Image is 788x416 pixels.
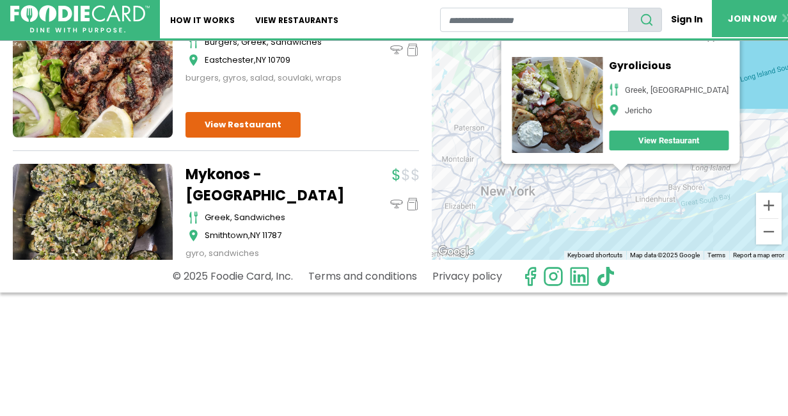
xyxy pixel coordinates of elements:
[185,247,345,260] div: gyro, sandwiches
[390,198,403,211] img: dinein_icon.svg
[520,266,540,287] svg: check us out on facebook
[205,229,345,242] div: ,
[512,57,603,153] img: 8D23007E-5623-A2E5-01E3-6D771FAE7FE1.jpg
[262,229,281,241] span: 11787
[406,44,419,56] img: pickup_icon.svg
[625,105,652,115] div: Jericho
[173,265,293,287] p: © 2025 Foodie Card, Inc.
[189,54,198,67] img: map_icon.svg
[205,54,254,66] span: Eastchester
[390,44,403,56] img: dinein_icon.svg
[628,8,662,32] button: search
[10,5,150,33] img: FoodieCard; Eat, Drink, Save, Donate
[205,54,345,67] div: ,
[205,229,248,241] span: Smithtown
[609,131,729,150] a: View Restaurant
[185,112,301,138] a: View Restaurant
[695,23,726,54] button: Close
[205,36,345,49] div: burgers, greek, sandwiches
[432,265,502,287] a: Privacy policy
[435,243,477,260] img: Google
[609,83,619,96] img: cutlery_icon.png
[630,252,700,259] span: Map data ©2025 Google
[308,265,417,287] a: Terms and conditions
[189,36,198,49] img: cutlery_icon.svg
[733,252,784,259] a: Report a map error
[625,84,729,94] div: greek, [GEOGRAPHIC_DATA]
[256,54,266,66] span: NY
[569,266,590,287] img: linkedin.svg
[250,229,260,241] span: NY
[609,59,729,71] h5: Gyrolicious
[205,211,345,224] div: greek, sandwiches
[185,164,345,206] a: Mykonos - [GEOGRAPHIC_DATA]
[567,251,622,260] button: Keyboard shortcuts
[609,104,619,116] img: map_icon.png
[756,219,782,244] button: Zoom out
[440,8,629,32] input: restaurant search
[435,243,477,260] a: Open this area in Google Maps (opens a new window)
[595,266,616,287] img: tiktok.svg
[406,198,419,211] img: pickup_icon.svg
[185,72,345,84] div: burgers, gyros, salad, souvlaki, wraps
[707,252,725,259] a: Terms
[189,211,198,224] img: cutlery_icon.svg
[189,229,198,242] img: map_icon.svg
[756,193,782,218] button: Zoom in
[662,8,712,31] a: Sign In
[268,54,290,66] span: 10709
